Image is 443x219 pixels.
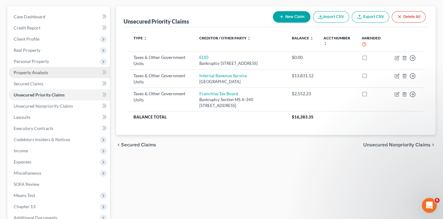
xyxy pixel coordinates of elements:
button: New Claim [273,11,310,23]
a: Executory Contracts [9,123,110,134]
a: EDD [199,55,209,60]
div: $13,831.12 [292,73,314,79]
div: Taxes & Other Government Units [133,54,189,67]
button: chevron_left Secured Claims [116,142,156,147]
a: Lawsuits [9,112,110,123]
span: Chapter 13 [14,204,35,209]
button: Import CSV [313,11,349,23]
a: SOFA Review [9,179,110,190]
span: Means Test [14,193,35,198]
span: Lawsuits [14,114,30,120]
a: Franchise Tax Board [199,91,238,96]
iframe: Intercom live chat [422,198,437,213]
div: $2,552.23 [292,91,314,97]
span: Miscellaneous [14,170,41,176]
i: unfold_more [323,42,327,46]
a: Type unfold_more [133,36,147,40]
span: Unsecured Nonpriority Claims [363,142,431,147]
div: $0.00 [292,54,314,60]
a: Internal Revenue Service [199,73,247,78]
a: Secured Claims [9,78,110,89]
span: 6 [435,198,440,203]
div: Bankruptcy [STREET_ADDRESS] [199,60,282,66]
div: Unsecured Priority Claims [124,18,189,25]
div: Taxes & Other Government Units [133,91,189,103]
i: chevron_right [431,142,436,147]
span: Secured Claims [121,142,156,147]
th: Balance Total [129,111,287,122]
span: Secured Claims [14,81,43,86]
a: Unsecured Priority Claims [9,89,110,101]
a: Unsecured Nonpriority Claims [9,101,110,112]
a: Export CSV [352,11,389,23]
span: Real Property [14,47,40,53]
th: Amended [357,32,390,51]
div: Taxes & Other Government Units [133,73,189,85]
div: [GEOGRAPHIC_DATA] [199,79,282,85]
i: unfold_more [247,37,251,40]
span: Property Analysis [14,70,48,75]
span: $16,383.35 [292,114,314,119]
span: Case Dashboard [14,14,45,19]
span: Personal Property [14,59,49,64]
a: Creditor / Other Party unfold_more [199,36,251,40]
a: Balance unfold_more [292,36,314,40]
span: Unsecured Priority Claims [14,92,65,97]
button: Delete All [392,11,426,23]
span: Credit Report [14,25,40,30]
a: Acct Number unfold_more [323,36,350,46]
i: chevron_left [116,142,121,147]
button: Unsecured Nonpriority Claims chevron_right [363,142,436,147]
span: Codebtors Insiders & Notices [14,137,70,142]
div: Bankruptcy Section MS A-340 [STREET_ADDRESS] [199,97,282,108]
a: Case Dashboard [9,11,110,22]
span: Client Profile [14,36,39,42]
a: Property Analysis [9,67,110,78]
i: unfold_more [310,37,314,40]
a: Credit Report [9,22,110,34]
span: Unsecured Nonpriority Claims [14,103,73,109]
span: Income [14,148,28,153]
span: Executory Contracts [14,126,53,131]
i: unfold_more [143,37,147,40]
span: Expenses [14,159,31,164]
span: SOFA Review [14,181,39,187]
